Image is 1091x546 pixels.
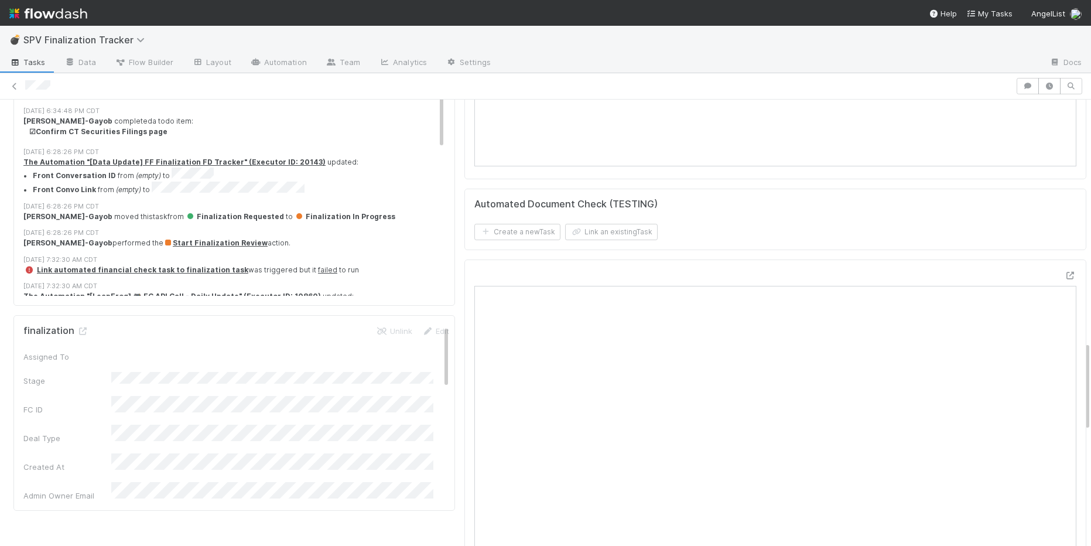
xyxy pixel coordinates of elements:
[186,212,284,221] span: Finalization Requested
[565,224,658,240] button: Link an existingTask
[23,255,454,265] div: [DATE] 7:32:30 AM CDT
[241,54,316,73] a: Automation
[23,157,454,196] div: updated:
[474,199,658,210] h5: Automated Document Check (TESTING)
[295,212,395,221] span: Finalization In Progress
[23,265,359,274] span: was triggered but it to run
[163,238,268,247] a: Start Finalization Review
[23,238,112,247] strong: [PERSON_NAME]-Gayob
[23,461,111,473] div: Created At
[23,228,454,238] div: [DATE] 6:28:26 PM CDT
[23,147,454,157] div: [DATE] 6:28:26 PM CDT
[23,292,321,301] a: The Automation "[LeapFrog] 🎮 FC API Call - Daily Update" (Executor ID: 10860)
[376,326,412,336] a: Unlink
[23,281,454,291] div: [DATE] 7:32:30 AM CDT
[318,265,337,274] a: failed
[422,326,449,336] a: Edit
[105,54,183,73] a: Flow Builder
[23,202,454,211] div: [DATE] 6:28:26 PM CDT
[116,186,141,194] em: (empty)
[316,54,370,73] a: Team
[23,490,111,501] div: Admin Owner Email
[23,212,112,221] strong: [PERSON_NAME]-Gayob
[23,351,111,363] div: Assigned To
[966,9,1013,18] span: My Tasks
[23,211,454,222] div: moved this task from to
[136,172,161,180] em: (empty)
[55,54,105,73] a: Data
[23,404,111,415] div: FC ID
[23,325,88,337] h5: finalization
[474,224,560,240] button: Create a newTask
[23,117,112,125] strong: [PERSON_NAME]-Gayob
[929,8,957,19] div: Help
[23,106,454,116] div: [DATE] 6:34:48 PM CDT
[23,34,151,46] span: SPV Finalization Tracker
[9,56,46,68] span: Tasks
[33,182,454,196] li: from to
[1040,54,1091,73] a: Docs
[9,4,87,23] img: logo-inverted-e16ddd16eac7371096b0.svg
[23,116,454,138] div: completed a todo item:
[966,8,1013,19] a: My Tasks
[33,172,116,180] strong: Front Conversation ID
[37,265,248,274] a: Link automated financial check task to finalization task
[29,127,167,136] strong: ☑ Confirm CT Securities Filings page
[23,158,326,166] a: The Automation "[Data Update] FF Finalization FD Tracker" (Executor ID: 20143)
[436,54,500,73] a: Settings
[115,56,173,68] span: Flow Builder
[23,238,454,248] div: performed the action.
[23,375,111,387] div: Stage
[33,186,96,194] strong: Front Convo Link
[33,168,454,182] li: from to
[23,291,454,316] div: updated:
[1031,9,1065,18] span: AngelList
[23,432,111,444] div: Deal Type
[1070,8,1082,20] img: avatar_1d14498f-6309-4f08-8780-588779e5ce37.png
[9,35,21,45] span: 💣
[183,54,241,73] a: Layout
[370,54,436,73] a: Analytics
